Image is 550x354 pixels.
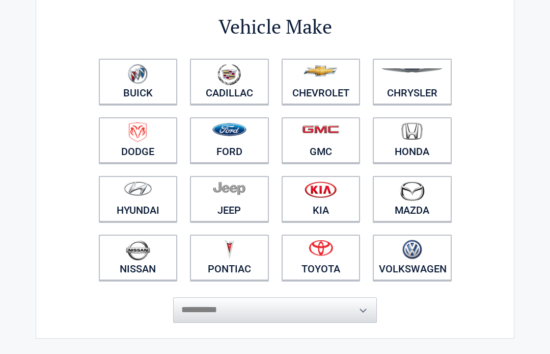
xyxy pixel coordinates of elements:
img: chrysler [381,68,443,73]
img: ford [212,123,246,136]
a: Nissan [99,235,178,281]
a: Chrysler [373,59,452,105]
a: Mazda [373,176,452,222]
a: Cadillac [190,59,269,105]
a: Pontiac [190,235,269,281]
img: mazda [399,181,425,201]
img: chevrolet [304,65,338,77]
a: Toyota [282,235,361,281]
a: Dodge [99,117,178,163]
img: buick [128,64,148,84]
a: Kia [282,176,361,222]
img: dodge [129,122,147,142]
img: nissan [126,240,150,261]
img: jeep [213,181,245,195]
img: pontiac [224,240,234,259]
a: Chevrolet [282,59,361,105]
a: Honda [373,117,452,163]
img: toyota [309,240,333,256]
a: Hyundai [99,176,178,222]
img: hyundai [124,181,152,196]
a: Ford [190,117,269,163]
a: GMC [282,117,361,163]
img: gmc [302,125,339,134]
a: Volkswagen [373,235,452,281]
a: Buick [99,59,178,105]
img: cadillac [217,64,241,85]
img: honda [401,122,423,140]
a: Jeep [190,176,269,222]
img: volkswagen [402,240,422,260]
img: kia [305,181,337,198]
h2: Vehicle Make [92,14,458,40]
